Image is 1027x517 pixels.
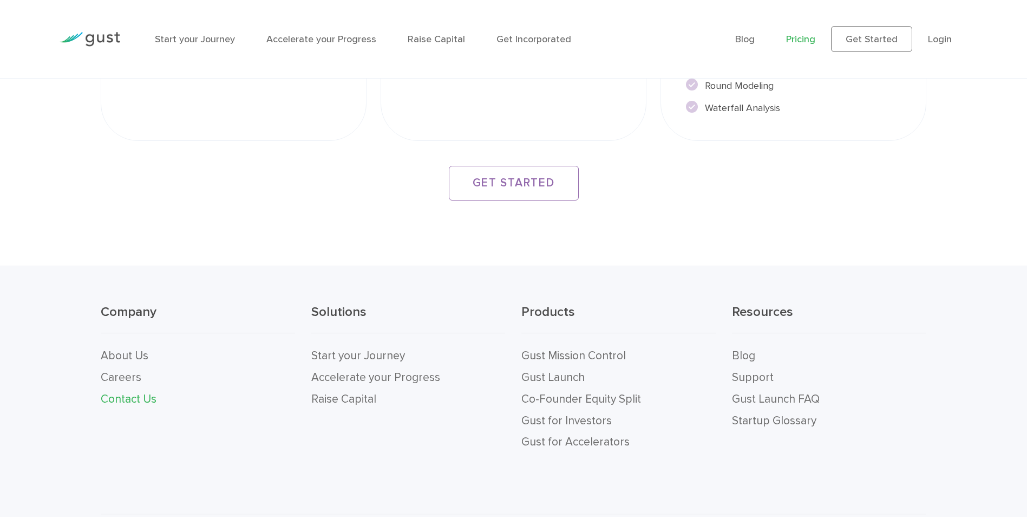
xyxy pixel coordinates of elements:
a: Pricing [786,34,815,45]
a: Start your Journey [155,34,235,45]
a: Co-Founder Equity Split [521,392,641,406]
a: Get Incorporated [496,34,571,45]
li: Waterfall Analysis [686,101,901,115]
a: Get Started [831,26,912,52]
a: Start your Journey [311,349,405,363]
h3: Resources [732,303,926,333]
h3: Company [101,303,295,333]
a: Gust Mission Control [521,349,626,363]
a: About Us [101,349,148,363]
a: Startup Glossary [732,414,816,428]
a: Blog [735,34,755,45]
a: Careers [101,371,141,384]
a: Gust for Accelerators [521,435,630,449]
a: Raise Capital [311,392,376,406]
a: Gust for Investors [521,414,612,428]
h3: Products [521,303,716,333]
a: Gust Launch [521,371,585,384]
a: Blog [732,349,755,363]
img: Gust Logo [60,32,120,47]
a: Accelerate your Progress [266,34,376,45]
a: Raise Capital [408,34,465,45]
a: Support [732,371,774,384]
a: Gust Launch FAQ [732,392,820,406]
a: Login [928,34,952,45]
h3: Solutions [311,303,506,333]
a: GET STARTED [449,166,579,201]
li: Round Modeling [686,79,901,93]
a: Contact Us [101,392,156,406]
a: Accelerate your Progress [311,371,440,384]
